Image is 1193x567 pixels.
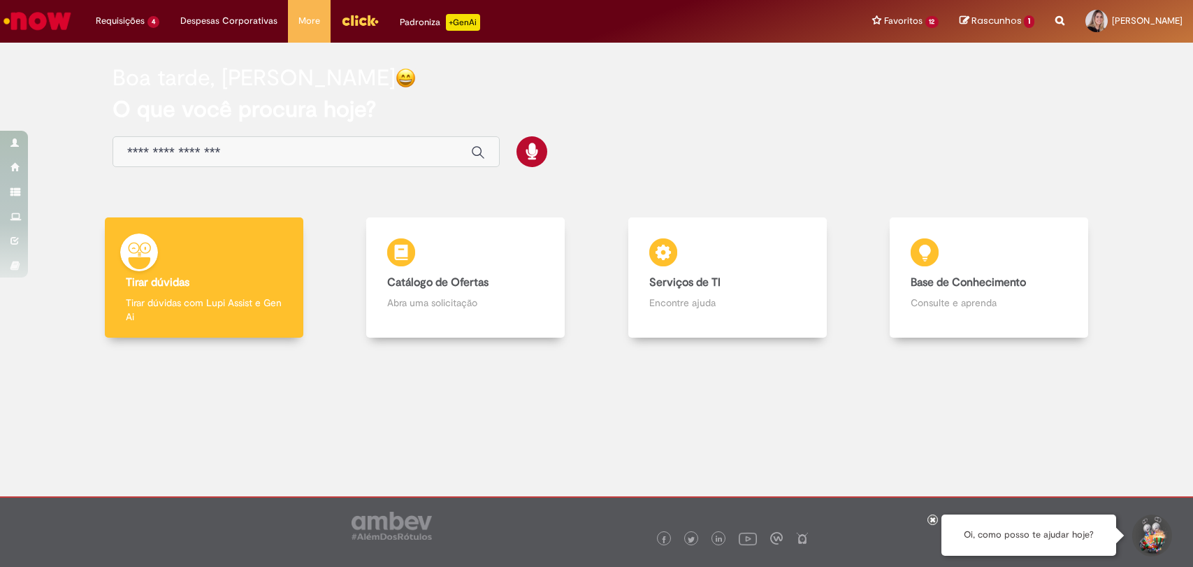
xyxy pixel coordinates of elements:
[341,10,379,31] img: click_logo_yellow_360x200.png
[884,14,923,28] span: Favoritos
[770,532,783,545] img: logo_footer_workplace.png
[96,14,145,28] span: Requisições
[126,275,189,289] b: Tirar dúvidas
[649,275,721,289] b: Serviços de TI
[1024,15,1034,28] span: 1
[597,217,858,338] a: Serviços de TI Encontre ajuda
[387,296,544,310] p: Abra uma solicitação
[113,97,1080,122] h2: O que você procura hoje?
[446,14,480,31] p: +GenAi
[126,296,282,324] p: Tirar dúvidas com Lupi Assist e Gen Ai
[649,296,806,310] p: Encontre ajuda
[387,275,489,289] b: Catálogo de Ofertas
[113,66,396,90] h2: Boa tarde, [PERSON_NAME]
[396,68,416,88] img: happy-face.png
[335,217,596,338] a: Catálogo de Ofertas Abra uma solicitação
[941,515,1116,556] div: Oi, como posso te ajudar hoje?
[960,15,1034,28] a: Rascunhos
[911,296,1067,310] p: Consulte e aprenda
[298,14,320,28] span: More
[400,14,480,31] div: Padroniza
[73,217,335,338] a: Tirar dúvidas Tirar dúvidas com Lupi Assist e Gen Ai
[716,536,723,544] img: logo_footer_linkedin.png
[911,275,1026,289] b: Base de Conhecimento
[1112,15,1183,27] span: [PERSON_NAME]
[352,512,432,540] img: logo_footer_ambev_rotulo_gray.png
[1,7,73,35] img: ServiceNow
[147,16,159,28] span: 4
[925,16,939,28] span: 12
[688,536,695,543] img: logo_footer_twitter.png
[858,217,1120,338] a: Base de Conhecimento Consulte e aprenda
[796,532,809,545] img: logo_footer_naosei.png
[660,536,667,543] img: logo_footer_facebook.png
[180,14,277,28] span: Despesas Corporativas
[739,529,757,547] img: logo_footer_youtube.png
[1130,515,1172,557] button: Iniciar Conversa de Suporte
[971,14,1022,27] span: Rascunhos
